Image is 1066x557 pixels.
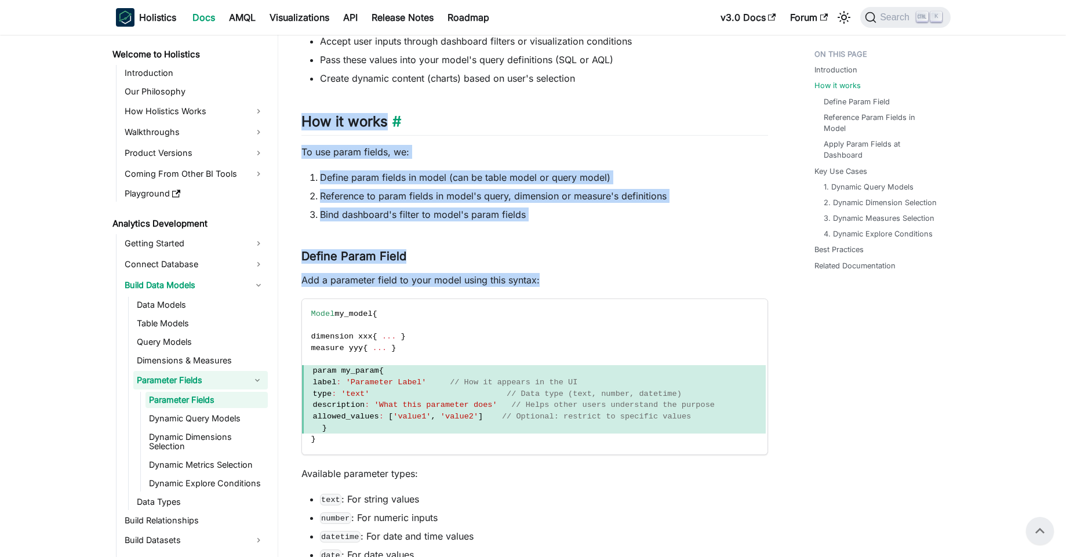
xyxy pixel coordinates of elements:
button: Collapse sidebar category 'Parameter Fields' [247,371,268,389]
p: Available parameter types: [301,467,768,480]
a: Playground [121,185,268,202]
a: v3.0 Docs [714,8,783,27]
button: Scroll back to top [1026,517,1054,545]
span: } [311,435,316,443]
a: Docs [185,8,222,27]
span: 'value1' [393,412,431,421]
span: 'text' [341,389,369,398]
span: 'What this parameter does' [374,401,497,409]
code: number [320,512,351,524]
a: Parameter Fields [145,392,268,408]
a: How it works [814,80,861,91]
p: To use param fields, we: [301,145,768,159]
li: : For string values [320,492,768,506]
code: datetime [320,531,361,543]
a: Release Notes [365,8,441,27]
a: Table Models [133,315,268,332]
a: Define Param Field [824,96,890,107]
a: 3. Dynamic Measures Selection [824,213,934,224]
span: : [365,401,369,409]
span: label [313,378,337,387]
a: Dimensions & Measures [133,352,268,369]
a: Analytics Development [109,216,268,232]
a: Walkthroughs [121,123,268,141]
li: Reference to param fields in model's query, dimension or measure's definitions [320,189,768,203]
a: Best Practices [814,244,864,255]
span: : [332,389,336,398]
span: my_model [334,310,372,318]
span: description [313,401,365,409]
a: Dynamic Dimensions Selection [145,429,268,454]
span: type [313,389,332,398]
span: } [322,424,327,432]
a: Our Philosophy [121,83,268,100]
span: // Optional: restrict to specific values [502,412,691,421]
nav: Docs sidebar [104,35,278,557]
a: Apply Param Fields at Dashboard [824,139,939,161]
a: Build Datasets [121,531,268,549]
kbd: K [930,12,942,22]
a: Introduction [121,65,268,81]
span: : [379,412,384,421]
a: How Holistics Works [121,102,268,121]
span: Search [876,12,916,23]
img: Holistics [116,8,134,27]
span: } [391,344,396,352]
a: Parameter Fields [133,371,247,389]
a: Data Models [133,297,268,313]
a: Getting Started [121,234,268,253]
li: Accept user inputs through dashboard filters or visualization conditions [320,34,768,48]
a: Data Types [133,494,268,510]
a: 1. Dynamic Query Models [824,181,914,192]
a: 2. Dynamic Dimension Selection [824,197,937,208]
a: HolisticsHolistics [116,8,176,27]
b: Holistics [139,10,176,24]
a: Direct link to How it works [388,113,401,130]
span: { [373,332,377,341]
span: ... [373,344,387,352]
a: Reference Param Fields in Model [824,112,939,134]
a: Build Data Models [121,276,268,294]
a: API [336,8,365,27]
span: { [363,344,368,352]
span: , [431,412,436,421]
a: Product Versions [121,144,268,162]
li: Pass these values into your model's query definitions (SQL or AQL) [320,53,768,67]
p: Add a parameter field to your model using this syntax: [301,273,768,287]
a: Visualizations [263,8,336,27]
span: measure yyy [311,344,363,352]
a: Introduction [814,64,857,75]
a: AMQL [222,8,263,27]
span: // How it appears in the UI [450,378,577,387]
a: Coming From Other BI Tools [121,165,268,183]
li: : For date and time values [320,529,768,543]
span: // Data type (text, number, datetime) [507,389,682,398]
span: ] [478,412,483,421]
h3: Define Param Field [301,249,768,264]
a: Welcome to Holistics [109,46,268,63]
button: Search (Ctrl+K) [860,7,950,28]
span: { [379,366,384,375]
a: Dynamic Query Models [145,410,268,427]
a: Dynamic Explore Conditions [145,475,268,492]
li: : For numeric inputs [320,511,768,525]
li: Create dynamic content (charts) based on user's selection [320,71,768,85]
span: param my_param [313,366,379,375]
code: text [320,494,342,505]
span: 'value2' [441,412,478,421]
span: } [401,332,406,341]
button: Switch between dark and light mode (currently light mode) [835,8,853,27]
a: Key Use Cases [814,166,867,177]
span: Model [311,310,335,318]
a: Dynamic Metrics Selection [145,457,268,473]
span: // Helps other users understand the purpose [511,401,715,409]
li: Bind dashboard's filter to model's param fields [320,207,768,221]
a: Connect Database [121,255,268,274]
span: allowed_values [313,412,379,421]
a: Forum [783,8,835,27]
h2: How it works [301,113,768,135]
a: Build Relationships [121,512,268,529]
span: : [336,378,341,387]
span: dimension xxx [311,332,373,341]
a: 4. Dynamic Explore Conditions [824,228,933,239]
